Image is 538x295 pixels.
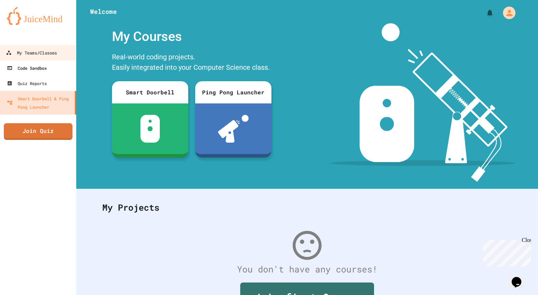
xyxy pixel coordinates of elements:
[7,7,69,25] img: logo-orange.svg
[3,3,48,44] div: Chat with us now!Close
[218,115,249,143] img: ppl-with-ball.png
[509,267,531,288] iframe: chat widget
[7,79,47,87] div: Quiz Reports
[480,237,531,267] iframe: chat widget
[6,49,57,57] div: My Teams/Classes
[109,50,275,76] div: Real-world coding projects. Easily integrated into your Computer Science class.
[496,5,517,21] div: My Account
[7,64,47,72] div: Code Sandbox
[112,81,188,103] div: Smart Doorbell
[140,115,160,143] img: sdb-white.svg
[473,7,496,19] div: My Notifications
[4,123,72,140] a: Join Quiz
[330,23,515,182] img: banner-image-my-projects.png
[95,194,519,221] div: My Projects
[195,81,271,103] div: Ping Pong Launcher
[109,23,275,50] div: My Courses
[95,263,519,276] div: You don't have any courses!
[7,94,72,111] div: Smart Doorbell & Ping Pong Launcher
